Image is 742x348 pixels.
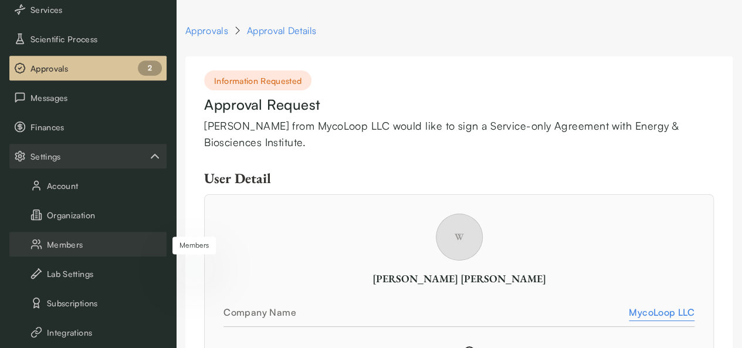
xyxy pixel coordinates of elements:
div: User Detail [204,170,714,187]
div: [PERSON_NAME] from MycoLoop LLC would like to sign a Service-only Agreement with Energy & Bioscie... [204,117,714,151]
span: Messages [31,92,162,104]
a: W[PERSON_NAME] [PERSON_NAME] [223,251,694,286]
div: Approval Details [247,23,316,38]
button: Members [9,232,167,256]
div: Members [172,236,216,254]
button: Account [9,173,167,198]
button: Approvals [9,56,167,80]
button: Lab Settings [9,261,167,286]
button: Scientific Process [9,26,167,51]
button: Messages [9,85,167,110]
span: Settings [31,150,148,163]
span: Scientific Process [31,33,162,45]
span: Approvals [31,62,162,75]
div: Information Requested [204,70,311,90]
button: Settings [9,144,167,168]
button: Organization [9,202,167,227]
span: Services [31,4,162,16]
span: W [436,214,483,261]
button: Subscriptions [9,290,167,315]
button: Finances [9,114,167,139]
span: Finances [31,121,162,133]
a: MycoLoop LLC [629,305,694,319]
div: 2 [138,60,162,76]
button: Integrations [9,320,167,344]
a: Approvals [185,23,228,38]
div: [PERSON_NAME] [PERSON_NAME] [223,271,694,286]
div: Approval Request [204,95,714,115]
div: Settings sub items [9,144,167,168]
div: Company Name [223,305,629,319]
